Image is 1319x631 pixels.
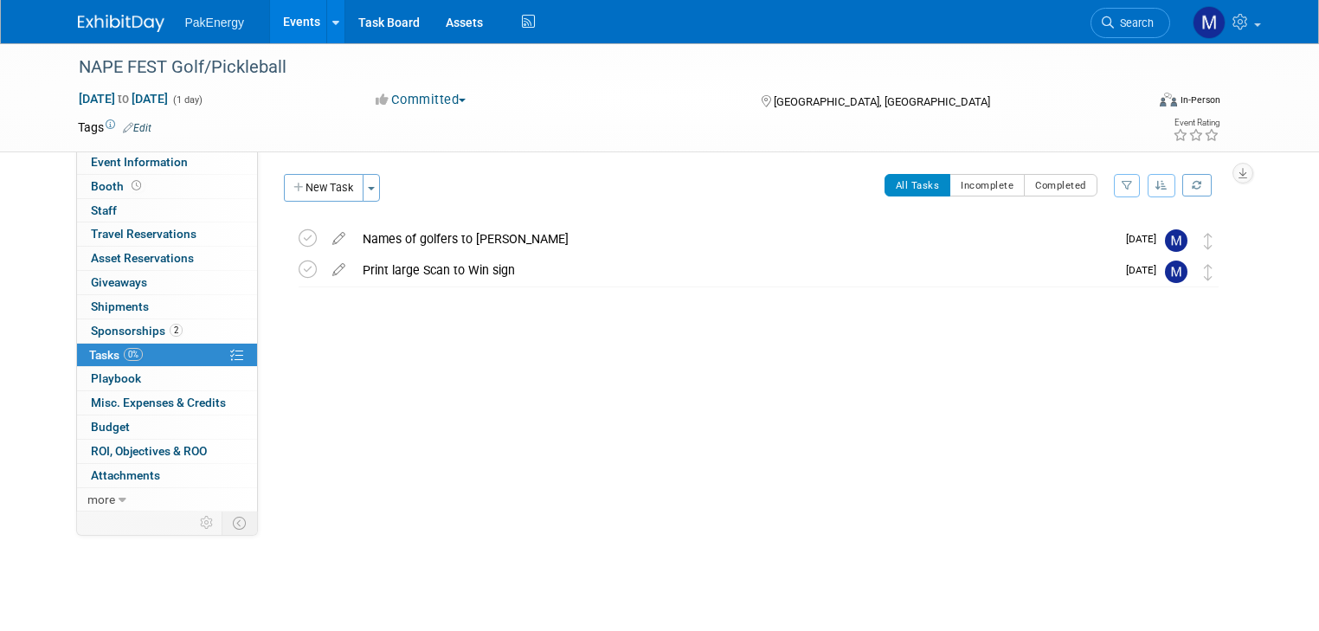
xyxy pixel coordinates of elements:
[170,324,183,337] span: 2
[91,420,130,434] span: Budget
[91,275,147,289] span: Giveaways
[1193,6,1226,39] img: Mary Walker
[77,175,257,198] a: Booth
[1091,8,1170,38] a: Search
[77,488,257,512] a: more
[91,444,207,458] span: ROI, Objectives & ROO
[1165,261,1187,283] img: Mary Walker
[171,94,203,106] span: (1 day)
[91,396,226,409] span: Misc. Expenses & Credits
[77,464,257,487] a: Attachments
[284,174,364,202] button: New Task
[77,151,257,174] a: Event Information
[91,299,149,313] span: Shipments
[1052,90,1220,116] div: Event Format
[78,15,164,32] img: ExhibitDay
[354,224,1116,254] div: Names of golfers to [PERSON_NAME]
[185,16,244,29] span: PakEnergy
[774,95,990,108] span: [GEOGRAPHIC_DATA], [GEOGRAPHIC_DATA]
[91,227,196,241] span: Travel Reservations
[885,174,951,196] button: All Tasks
[1204,233,1213,249] i: Move task
[1182,174,1212,196] a: Refresh
[91,179,145,193] span: Booth
[91,251,194,265] span: Asset Reservations
[73,52,1123,83] div: NAPE FEST Golf/Pickleball
[77,344,257,367] a: Tasks0%
[91,203,117,217] span: Staff
[1165,229,1187,252] img: Mary Walker
[1180,93,1220,106] div: In-Person
[77,199,257,222] a: Staff
[91,371,141,385] span: Playbook
[77,367,257,390] a: Playbook
[77,415,257,439] a: Budget
[77,222,257,246] a: Travel Reservations
[77,319,257,343] a: Sponsorships2
[1126,264,1165,276] span: [DATE]
[370,91,473,109] button: Committed
[124,348,143,361] span: 0%
[89,348,143,362] span: Tasks
[222,512,257,534] td: Toggle Event Tabs
[91,155,188,169] span: Event Information
[1126,233,1165,245] span: [DATE]
[77,391,257,415] a: Misc. Expenses & Credits
[324,262,354,278] a: edit
[1204,264,1213,280] i: Move task
[77,440,257,463] a: ROI, Objectives & ROO
[354,255,1116,285] div: Print large Scan to Win sign
[77,271,257,294] a: Giveaways
[91,324,183,338] span: Sponsorships
[324,231,354,247] a: edit
[1160,93,1177,106] img: Format-Inperson.png
[123,122,151,134] a: Edit
[77,247,257,270] a: Asset Reservations
[1173,119,1219,127] div: Event Rating
[1024,174,1097,196] button: Completed
[87,493,115,506] span: more
[192,512,222,534] td: Personalize Event Tab Strip
[78,91,169,106] span: [DATE] [DATE]
[128,179,145,192] span: Booth not reserved yet
[1114,16,1154,29] span: Search
[77,295,257,319] a: Shipments
[78,119,151,136] td: Tags
[115,92,132,106] span: to
[91,468,160,482] span: Attachments
[949,174,1025,196] button: Incomplete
